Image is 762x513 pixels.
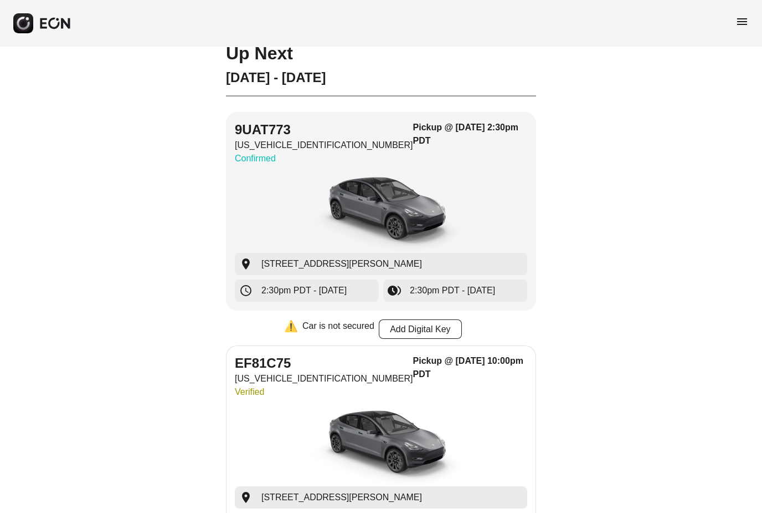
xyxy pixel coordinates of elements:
h2: EF81C75 [235,354,413,372]
h1: Up Next [226,47,536,60]
img: car [298,403,464,486]
span: location_on [239,257,253,271]
button: Add Digital Key [379,319,462,339]
h3: Pickup @ [DATE] 2:30pm PDT [413,121,527,148]
span: 2:30pm PDT - [DATE] [261,284,347,297]
h2: 9UAT773 [235,121,413,139]
p: Confirmed [235,152,413,165]
div: ⚠️ [284,319,298,339]
img: car [298,170,464,253]
span: [STREET_ADDRESS][PERSON_NAME] [261,491,422,504]
span: [STREET_ADDRESS][PERSON_NAME] [261,257,422,271]
h2: [DATE] - [DATE] [226,69,536,87]
div: Car is not secured [302,319,374,339]
p: Verified [235,385,413,399]
span: browse_gallery [388,284,401,297]
span: menu [735,15,749,28]
p: [US_VEHICLE_IDENTIFICATION_NUMBER] [235,372,413,385]
span: location_on [239,491,253,504]
h3: Pickup @ [DATE] 10:00pm PDT [413,354,527,381]
span: schedule [239,284,253,297]
p: [US_VEHICLE_IDENTIFICATION_NUMBER] [235,139,413,152]
button: 9UAT773[US_VEHICLE_IDENTIFICATION_NUMBER]ConfirmedPickup @ [DATE] 2:30pm PDTcar[STREET_ADDRESS][P... [226,112,536,311]
span: 2:30pm PDT - [DATE] [410,284,495,297]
